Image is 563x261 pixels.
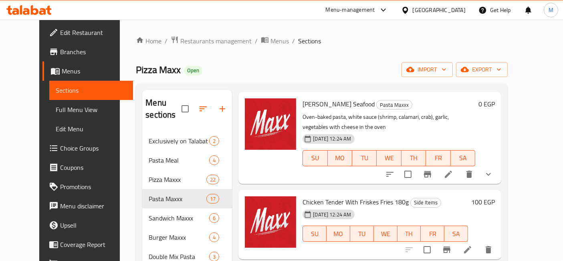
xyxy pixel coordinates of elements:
[303,226,327,242] button: SU
[437,240,456,259] button: Branch-specific-item
[60,240,127,249] span: Coverage Report
[60,182,127,192] span: Promotions
[451,150,475,166] button: SA
[306,228,323,240] span: SU
[310,211,354,218] span: [DATE] 12:24 AM
[142,228,232,247] div: Burger Maxxx4
[413,6,466,14] div: [GEOGRAPHIC_DATA]
[136,36,161,46] a: Home
[460,165,479,184] button: delete
[165,36,167,46] li: /
[49,119,133,139] a: Edit Menu
[405,152,423,164] span: TH
[49,81,133,100] a: Sections
[355,152,373,164] span: TU
[209,155,219,165] div: items
[408,65,446,75] span: import
[171,36,252,46] a: Restaurants management
[60,163,127,172] span: Coupons
[327,226,350,242] button: MO
[56,124,127,134] span: Edit Menu
[331,152,349,164] span: MO
[210,157,219,164] span: 4
[471,196,495,208] h6: 100 EGP
[310,135,354,143] span: [DATE] 12:24 AM
[429,152,447,164] span: FR
[376,100,412,110] div: Pasta Maxxx
[454,152,472,164] span: SA
[270,36,289,46] span: Menus
[42,216,133,235] a: Upsell
[377,100,412,110] span: Pasta Maxxx
[42,61,133,81] a: Menus
[62,66,127,76] span: Menus
[463,245,472,255] a: Edit menu item
[478,98,495,110] h6: 0 EGP
[60,28,127,37] span: Edit Restaurant
[42,158,133,177] a: Coupons
[145,97,182,121] h2: Menu sections
[149,155,209,165] span: Pasta Meal
[60,47,127,57] span: Branches
[209,232,219,242] div: items
[42,23,133,42] a: Edit Restaurant
[177,100,194,117] span: Select all sections
[484,169,493,179] svg: Show Choices
[410,198,441,208] div: Side Items
[444,226,468,242] button: SA
[149,175,206,184] span: Pizza Maxxx
[210,137,219,145] span: 2
[380,165,400,184] button: sort-choices
[353,228,371,240] span: TU
[42,139,133,158] a: Choice Groups
[479,240,498,259] button: delete
[206,175,219,184] div: items
[418,165,437,184] button: Branch-specific-item
[207,195,219,203] span: 17
[398,226,421,242] button: TH
[400,166,416,183] span: Select to update
[149,232,209,242] div: Burger Maxxx
[149,194,206,204] span: Pasta Maxxx
[210,253,219,261] span: 3
[402,150,426,166] button: TH
[401,228,418,240] span: TH
[424,228,441,240] span: FR
[56,86,127,95] span: Sections
[60,201,127,211] span: Menu disclaimer
[261,36,289,46] a: Menus
[292,36,295,46] li: /
[42,177,133,196] a: Promotions
[303,98,375,110] span: [PERSON_NAME] Seafood
[60,143,127,153] span: Choice Groups
[456,62,508,77] button: export
[42,235,133,254] a: Coverage Report
[42,42,133,61] a: Branches
[462,65,501,75] span: export
[328,150,352,166] button: MO
[352,150,377,166] button: TU
[479,165,498,184] button: show more
[380,152,398,164] span: WE
[149,136,209,146] span: Exclusively on Talabat
[210,214,219,222] span: 6
[136,61,181,79] span: Pizza Maxx
[210,234,219,241] span: 4
[245,98,296,150] img: Max Scampi Seafood
[255,36,258,46] li: /
[142,189,232,208] div: Pasta Maxxx17
[49,100,133,119] a: Full Menu View
[419,241,436,258] span: Select to update
[194,99,213,118] span: Sort sections
[56,105,127,114] span: Full Menu View
[402,62,453,77] button: import
[377,150,401,166] button: WE
[184,66,202,75] div: Open
[303,150,327,166] button: SU
[206,194,219,204] div: items
[374,226,398,242] button: WE
[303,112,475,132] p: Oven-baked pasta, white sauce (shrimp, calamari, crab), garlic, vegetables with cheese in the oven
[448,228,465,240] span: SA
